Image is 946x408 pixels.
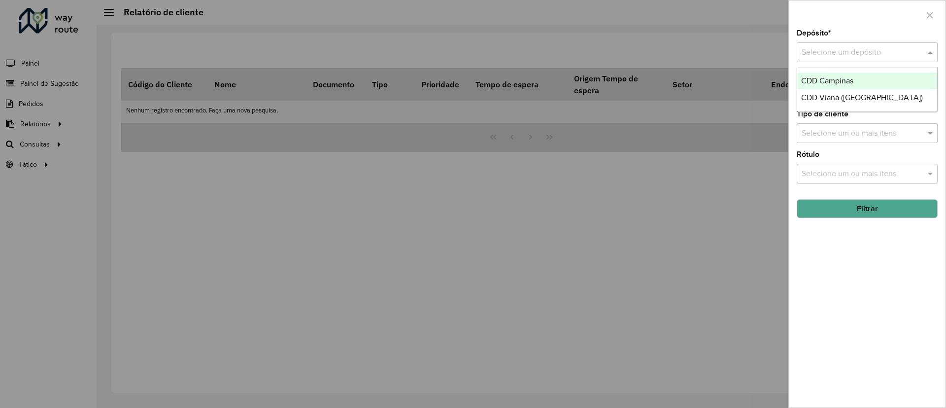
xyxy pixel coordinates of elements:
[797,199,938,218] button: Filtrar
[797,148,819,160] label: Rótulo
[797,108,848,120] label: Tipo de cliente
[801,93,923,102] span: CDD Viana ([GEOGRAPHIC_DATA])
[797,27,831,39] label: Depósito
[801,76,853,85] span: CDD Campinas
[797,67,938,112] ng-dropdown-panel: Options list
